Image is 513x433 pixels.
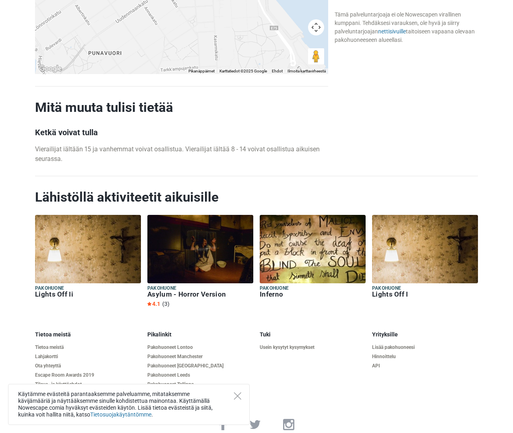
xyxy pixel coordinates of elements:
[219,69,267,73] span: Karttatiedot ©2025 Google
[378,28,406,35] a: nettisivuille
[260,285,366,292] h5: Pakohuone
[147,372,253,378] a: Pakohuoneet Leeds
[372,290,478,299] h6: Lights Off I
[372,363,478,369] a: API
[288,69,326,73] a: Ilmoita karttavirheestä
[35,215,141,300] a: Pakohuone Lights Off Ii
[147,331,253,338] h5: Pikalinkit
[260,290,366,299] h6: Inferno
[8,384,250,425] div: Käytämme evästeitä parantaaksemme palveluamme, mitataksemme kävijämääriä ja näyttääksemme sinulle...
[35,189,478,205] h2: Lähistöllä aktiviteetit aikuisille
[147,290,253,299] h6: Asylum - Horror Version
[90,411,151,418] a: Tietosuojakäytäntömme
[35,372,141,378] a: Escape Room Awards 2019
[372,354,478,360] a: Hinnoittelu
[260,215,366,300] a: Pakohuone Inferno
[372,215,478,300] a: Pakohuone Lights Off I
[37,64,64,74] img: Google
[35,128,328,137] h3: Ketkä voivat tulla
[35,354,141,360] a: Lahjakortti
[372,285,478,292] h5: Pakohuone
[35,363,141,369] a: Ota yhteyttä
[37,64,64,74] a: Avaa tämä alue Google Mapsissa (avautuu uuteen ikkunaan)
[35,144,328,164] p: Vierailijat iältään 15 ja vanhemmat voivat osallistua. Vierailijat iältää 8 - 14 voivat osallistu...
[35,381,141,388] a: Tilaus- ja käyttöehdot
[35,344,141,351] a: Tietoa meistä
[147,285,253,292] h5: Pakohuone
[260,344,366,351] a: Usein kysytyt kysymykset
[147,344,253,351] a: Pakohuoneet Lontoo
[35,99,328,115] h2: Mitä muuta tulisi tietää
[188,68,215,74] button: Pikanäppäimet
[147,381,253,388] a: Pakohuoneet Tallinna
[260,331,366,338] h5: Tuki
[35,290,141,299] h6: Lights Off Ii
[162,301,170,307] span: (3)
[147,301,160,307] span: 4.1
[335,10,478,44] div: Tämä palveluntarjoaja ei ole Nowescapen virallinen kumppani. Tehdäksesi varauksen, ole hyvä ja si...
[372,344,478,351] a: Lisää pakohuoneesi
[147,363,253,369] a: Pakohuoneet [GEOGRAPHIC_DATA]
[272,69,283,73] a: Ehdot (avautuu uudelle välilehdelle)
[308,48,324,64] button: Avaa Street View vetämällä Pegman kartalle
[35,285,141,292] h5: Pakohuone
[234,392,241,400] button: Close
[308,19,324,35] button: Kartan kamerasäätimet
[147,354,253,360] a: Pakohuoneet Manchester
[147,215,253,309] a: Pakohuone Asylum - Horror Version 4.1 (3)
[372,331,478,338] h5: Yrityksille
[35,331,141,338] h5: Tietoa meistä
